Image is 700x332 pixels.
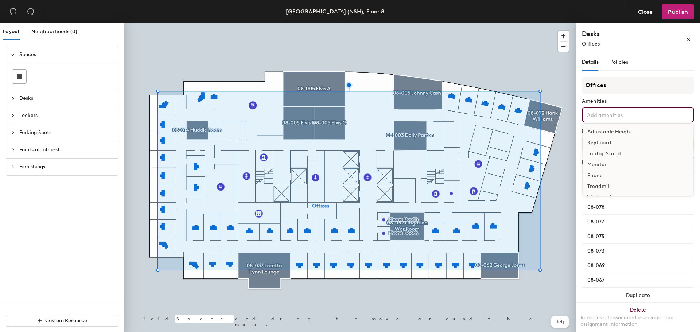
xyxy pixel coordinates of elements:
span: Publish [668,8,688,15]
span: collapsed [11,130,15,135]
h4: Desks [582,29,662,39]
span: Close [638,8,653,15]
button: Help [551,316,569,328]
span: Parking Spots [19,124,113,141]
button: Duplicate [576,288,700,303]
input: Unnamed desk [584,275,692,285]
div: Phone [583,170,693,181]
span: expanded [11,52,15,57]
span: collapsed [11,165,15,169]
input: Unnamed desk [584,217,692,227]
span: Custom Resource [45,317,87,324]
span: undo [9,8,17,15]
div: [GEOGRAPHIC_DATA] (NSH), Floor 8 [286,7,384,16]
span: Spaces [19,46,113,63]
div: Monitor [583,159,693,170]
button: Publish [662,4,694,19]
button: Close [632,4,659,19]
span: Furnishings [19,159,113,175]
input: Add amenities [586,110,651,119]
div: Laptop Stand [583,148,693,159]
button: Assigned [582,137,694,150]
div: Removes all associated reservation and assignment information [580,315,696,328]
span: close [686,37,691,42]
div: Workstation [583,192,693,203]
span: Details [582,59,599,65]
button: Redo (⌘ + ⇧ + Z) [23,4,38,19]
input: Unnamed desk [584,246,692,256]
div: Adjustable Height [583,126,693,137]
div: Treadmill [583,181,693,192]
span: Desks [19,90,113,107]
span: Neighborhoods (0) [31,28,77,35]
div: Keyboard [583,137,693,148]
span: Lockers [19,107,113,124]
input: Unnamed desk [584,261,692,271]
span: Policies [610,59,628,65]
div: Desks [582,159,596,165]
button: Undo (⌘ + Z) [6,4,20,19]
span: collapsed [11,113,15,118]
input: Unnamed desk [584,231,692,242]
span: collapsed [11,148,15,152]
span: Layout [3,28,20,35]
span: Offices [582,41,600,47]
div: Desk Type [582,128,694,134]
input: Unnamed desk [584,202,692,212]
span: collapsed [11,96,15,101]
span: Points of Interest [19,141,113,158]
button: Custom Resource [6,315,118,327]
div: Amenities [582,98,694,104]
